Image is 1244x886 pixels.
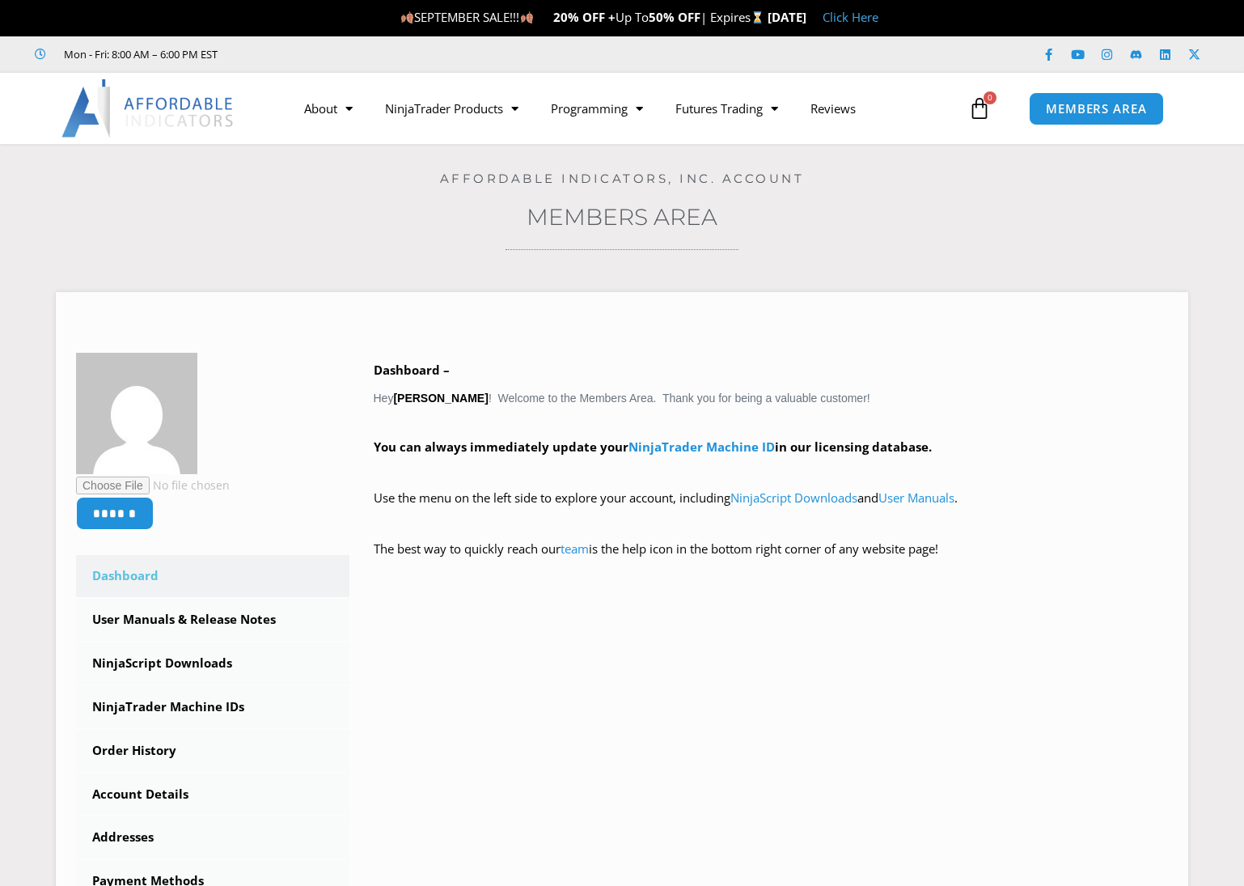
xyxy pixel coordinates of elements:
[374,359,1169,583] div: Hey ! Welcome to the Members Area. Thank you for being a valuable customer!
[1046,103,1147,115] span: MEMBERS AREA
[374,538,1169,583] p: The best way to quickly reach our is the help icon in the bottom right corner of any website page!
[76,774,349,816] a: Account Details
[288,90,369,127] a: About
[553,9,616,25] strong: 20% OFF +
[76,730,349,772] a: Order History
[393,392,488,405] strong: [PERSON_NAME]
[76,555,349,597] a: Dashboard
[768,9,806,25] strong: [DATE]
[76,686,349,728] a: NinjaTrader Machine IDs
[751,11,764,23] img: ⌛
[628,439,775,455] a: NinjaTrader Machine ID
[730,490,857,506] a: NinjaScript Downloads
[374,439,932,455] strong: You can always immediately update your in our licensing database.
[369,90,535,127] a: NinjaTrader Products
[561,541,589,557] a: team
[527,203,717,231] a: Members Area
[76,599,349,641] a: User Manuals & Release Notes
[400,9,767,25] span: SEPTEMBER SALE!!! Up To | Expires
[60,45,218,64] span: Mon - Fri: 8:00 AM – 6:00 PM EST
[944,85,1015,132] a: 0
[76,816,349,858] a: Addresses
[823,9,878,25] a: Click Here
[1029,92,1164,125] a: MEMBERS AREA
[984,91,996,104] span: 0
[401,11,413,23] img: 🍂
[440,171,805,186] a: Affordable Indicators, Inc. Account
[61,79,235,138] img: LogoAI | Affordable Indicators – NinjaTrader
[649,9,700,25] strong: 50% OFF
[76,353,197,474] img: 2aec291ea43448b9b9e0d33504e60fdd83c991286ce5940ebf3606fe16f32497
[76,642,349,685] a: NinjaScript Downloads
[521,11,533,23] img: 🍂
[288,90,965,127] nav: Menu
[794,90,872,127] a: Reviews
[878,490,954,506] a: User Manuals
[240,46,483,62] iframe: Customer reviews powered by Trustpilot
[535,90,659,127] a: Programming
[659,90,794,127] a: Futures Trading
[374,362,450,378] b: Dashboard –
[374,487,1169,532] p: Use the menu on the left side to explore your account, including and .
